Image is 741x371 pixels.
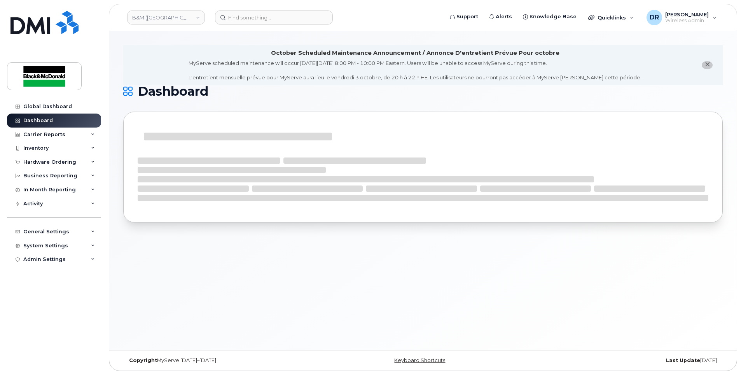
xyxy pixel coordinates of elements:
[138,86,208,97] span: Dashboard
[523,357,723,364] div: [DATE]
[394,357,445,363] a: Keyboard Shortcuts
[666,357,700,363] strong: Last Update
[189,59,641,81] div: MyServe scheduled maintenance will occur [DATE][DATE] 8:00 PM - 10:00 PM Eastern. Users will be u...
[271,49,559,57] div: October Scheduled Maintenance Announcement / Annonce D'entretient Prévue Pour octobre
[129,357,157,363] strong: Copyright
[702,61,713,69] button: close notification
[123,357,323,364] div: MyServe [DATE]–[DATE]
